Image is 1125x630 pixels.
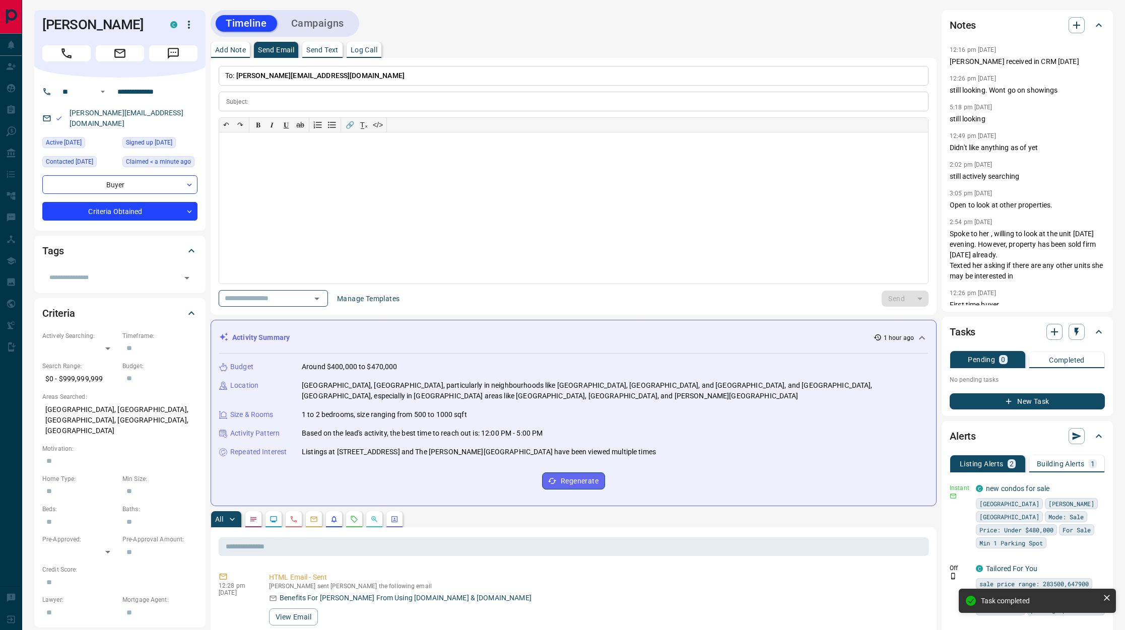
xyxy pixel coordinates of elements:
p: Home Type: [42,474,117,483]
p: $0 - $999,999,999 [42,371,117,387]
button: ↶ [219,118,233,132]
span: Active [DATE] [46,137,82,148]
p: HTML Email - Sent [269,572,924,583]
a: new condos for sale [986,484,1050,493]
s: ab [296,121,304,129]
button: Timeline [216,15,277,32]
button: 𝐁 [251,118,265,132]
p: 0 [1001,356,1005,363]
p: Lawyer: [42,595,117,604]
p: still looking. Wont go on showings [950,85,1105,96]
span: For Sale [1063,525,1091,535]
span: Call [42,45,91,61]
p: Timeframe: [122,331,197,340]
p: Spoke to her , willing to look at the unit [DATE] evening. However, property has been sold firm [... [950,229,1105,282]
p: Instant [950,483,970,493]
button: View Email [269,608,318,625]
div: Thu Apr 18 2019 [122,137,197,151]
p: Send Text [306,46,339,53]
p: 2 [1010,460,1014,467]
div: Criteria [42,301,197,325]
p: Repeated Interest [230,447,287,457]
p: Mortgage Agent: [122,595,197,604]
svg: Opportunities [370,515,378,523]
p: Search Range: [42,362,117,371]
h1: [PERSON_NAME] [42,17,155,33]
p: 2:02 pm [DATE] [950,161,992,168]
svg: Agent Actions [390,515,399,523]
p: Actively Searching: [42,331,117,340]
h2: Notes [950,17,976,33]
button: 🔗 [343,118,357,132]
p: Around $400,000 to $470,000 [302,362,398,372]
p: Subject: [226,97,248,106]
svg: Emails [310,515,318,523]
p: Activity Pattern [230,428,280,439]
span: Mode: Sale [1048,512,1084,522]
span: [GEOGRAPHIC_DATA] [979,499,1039,509]
button: New Task [950,393,1105,409]
p: Motivation: [42,444,197,453]
div: split button [882,291,929,307]
div: Task completed [981,597,1099,605]
p: Pre-Approved: [42,535,117,544]
span: [GEOGRAPHIC_DATA] [979,512,1039,522]
p: Min Size: [122,474,197,483]
svg: Lead Browsing Activity [270,515,278,523]
p: 12:26 pm [DATE] [950,75,996,82]
svg: Notes [249,515,257,523]
span: Signed up [DATE] [126,137,172,148]
span: 𝐔 [284,121,289,129]
button: 𝐔 [279,118,293,132]
p: 12:16 pm [DATE] [950,46,996,53]
p: Budget [230,362,253,372]
p: Location [230,380,258,391]
button: ↷ [233,118,247,132]
h2: Tags [42,243,63,259]
p: [GEOGRAPHIC_DATA], [GEOGRAPHIC_DATA], particularly in neighbourhoods like [GEOGRAPHIC_DATA], [GEO... [302,380,928,401]
h2: Criteria [42,305,75,321]
svg: Email [950,493,957,500]
svg: Push Notification Only [950,573,957,580]
div: Notes [950,13,1105,37]
p: 1 [1091,460,1095,467]
div: Wed Aug 13 2025 [122,156,197,170]
div: Sun Aug 10 2025 [42,137,117,151]
p: Building Alerts [1037,460,1085,467]
p: Log Call [351,46,377,53]
p: Pre-Approval Amount: [122,535,197,544]
p: Listings at [STREET_ADDRESS] and The [PERSON_NAME][GEOGRAPHIC_DATA] have been viewed multiple times [302,447,656,457]
p: All [215,516,223,523]
p: 12:28 pm [219,582,254,589]
span: Min 1 Parking Spot [979,538,1043,548]
p: Open to look at other properties. [950,200,1105,211]
span: Email [96,45,144,61]
svg: Email Valid [55,115,62,122]
p: Based on the lead's activity, the best time to reach out is: 12:00 PM - 5:00 PM [302,428,543,439]
p: To: [219,66,929,86]
p: Budget: [122,362,197,371]
p: 12:26 pm [DATE] [950,290,996,297]
button: Campaigns [281,15,354,32]
p: 2:54 pm [DATE] [950,219,992,226]
p: Areas Searched: [42,392,197,401]
button: Bullet list [325,118,339,132]
button: Numbered list [311,118,325,132]
svg: Calls [290,515,298,523]
p: 5:18 pm [DATE] [950,104,992,111]
span: [PERSON_NAME][EMAIL_ADDRESS][DOMAIN_NAME] [236,72,405,80]
p: Pending [968,356,995,363]
button: Open [310,292,324,306]
svg: Requests [350,515,358,523]
h2: Tasks [950,324,975,340]
p: [DATE] [219,589,254,596]
div: Buyer [42,175,197,194]
div: condos.ca [170,21,177,28]
p: Baths: [122,505,197,514]
div: Wed May 28 2025 [42,156,117,170]
span: Contacted [DATE] [46,157,93,167]
p: [GEOGRAPHIC_DATA], [GEOGRAPHIC_DATA], [GEOGRAPHIC_DATA], [GEOGRAPHIC_DATA], [GEOGRAPHIC_DATA] [42,401,197,439]
p: Benefits For [PERSON_NAME] From Using [DOMAIN_NAME] & [DOMAIN_NAME] [280,593,532,603]
p: still actively searching [950,171,1105,182]
button: T̲ₓ [357,118,371,132]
